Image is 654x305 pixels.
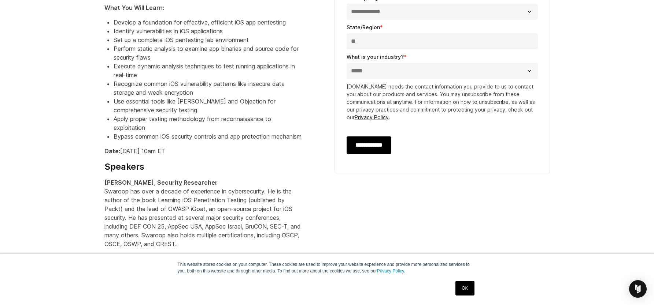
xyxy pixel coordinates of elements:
[104,147,302,155] p: [DATE] 10am ET
[347,83,538,121] p: [DOMAIN_NAME] needs the contact information you provide to us to contact you about our products a...
[178,261,477,274] p: This website stores cookies on your computer. These cookies are used to improve your website expe...
[114,27,302,35] li: Identify vulnerabilities in iOS applications
[114,132,302,141] li: Bypass common iOS security controls and app protection mechanism
[347,54,404,60] span: What is your industry?
[355,114,389,120] a: Privacy Policy
[114,97,302,114] li: Use essential tools like [PERSON_NAME] and Objection for comprehensive security testing
[114,114,302,132] li: Apply proper testing methodology from reconnaissance to exploitation
[114,35,302,44] li: Set up a complete iOS pentesting lab environment
[104,147,120,155] strong: Date:
[114,18,302,27] li: Develop a foundation for effective, efficient iOS app pentesting
[377,268,405,274] a: Privacy Policy.
[114,62,302,79] li: Execute dynamic analysis techniques to test running applications in real-time
[104,178,302,248] p: Swaroop has over a decade of experience in cybersecurity. He is the author of the book Learning i...
[455,281,474,295] a: OK
[104,161,302,172] h4: Speakers
[114,44,302,62] li: Perform static analysis to examine app binaries and source code for security flaws
[114,79,302,97] li: Recognize common iOS vulnerability patterns like insecure data storage and weak encryption
[104,179,218,186] strong: [PERSON_NAME], Security Researcher
[104,4,164,11] strong: What You Will Learn:
[347,24,380,30] span: State/Region
[629,280,647,298] div: Open Intercom Messenger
